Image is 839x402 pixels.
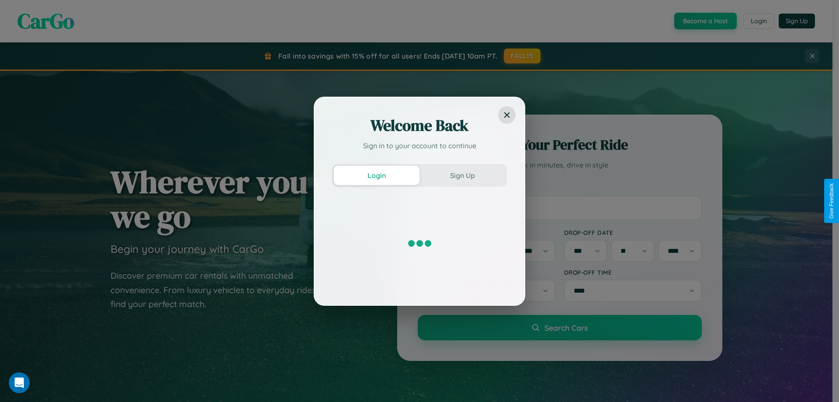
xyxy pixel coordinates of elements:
div: Give Feedback [829,183,835,219]
button: Login [334,166,419,185]
button: Sign Up [419,166,505,185]
p: Sign in to your account to continue [332,140,507,151]
iframe: Intercom live chat [9,372,30,393]
h2: Welcome Back [332,115,507,136]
